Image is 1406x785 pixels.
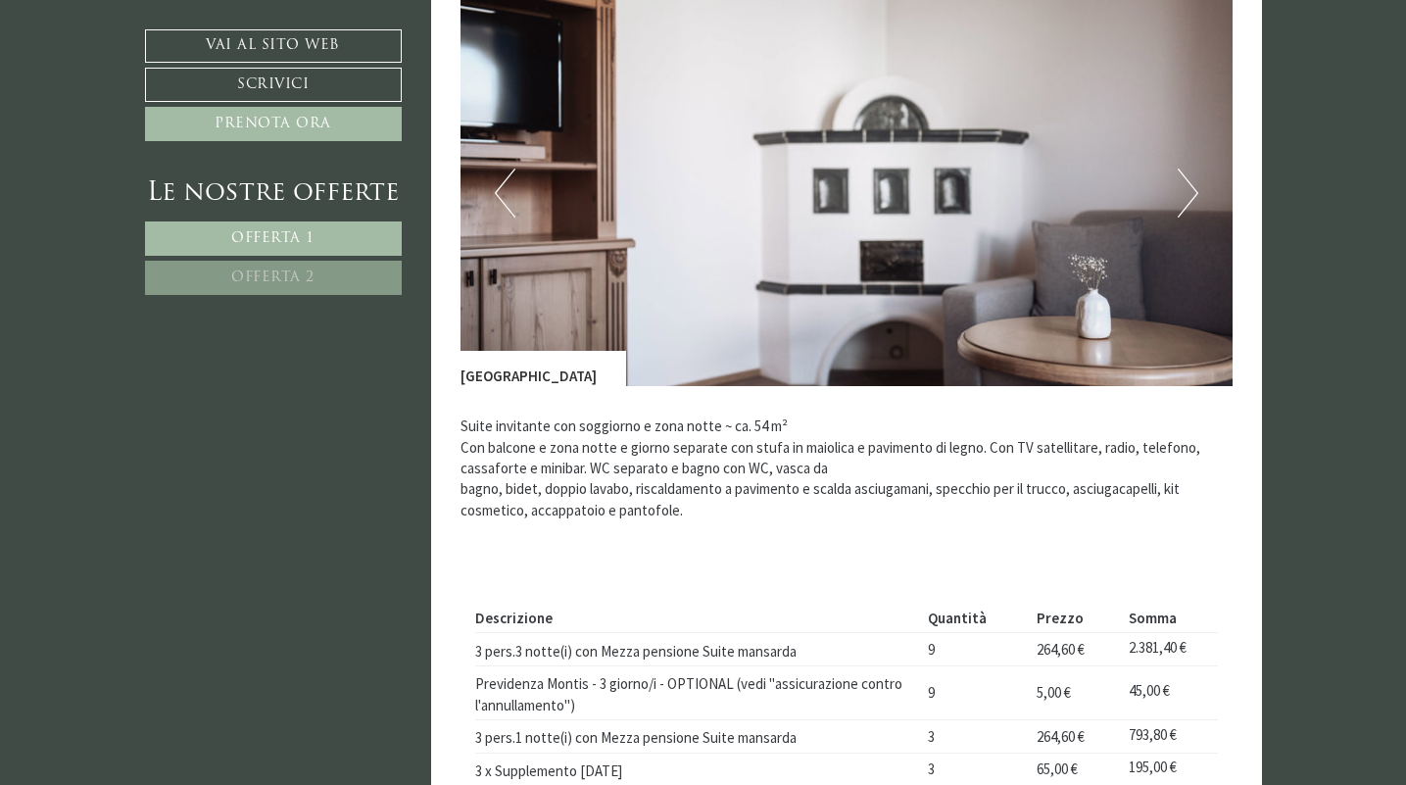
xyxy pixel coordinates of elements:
[1178,169,1198,218] button: Next
[475,665,921,719] td: Previdenza Montis - 3 giorno/i - OPTIONAL (vedi "assicurazione contro l'annullamento")
[1037,683,1071,702] span: 5,00 €
[1037,727,1085,746] span: 264,60 €
[145,68,402,102] a: Scrivici
[921,604,1030,632] th: Quantità
[231,270,315,285] span: Offerta 2
[29,56,260,71] div: Montis – Active Nature Spa
[231,231,315,246] span: Offerta 1
[1121,665,1217,719] td: 45,00 €
[1121,633,1217,666] td: 2.381,40 €
[1121,719,1217,753] td: 793,80 €
[29,91,260,104] small: 08:15
[461,416,1233,520] p: Suite invitante con soggiorno e zona notte ~ ca. 54 m² Con balcone e zona notte e giorno separate...
[461,351,626,386] div: [GEOGRAPHIC_DATA]
[15,52,269,108] div: Buon giorno, come possiamo aiutarla?
[145,175,402,212] div: Le nostre offerte
[921,665,1030,719] td: 9
[921,719,1030,753] td: 3
[337,15,436,46] div: mercoledì
[1121,604,1217,632] th: Somma
[1037,640,1085,659] span: 264,60 €
[475,604,921,632] th: Descrizione
[1029,604,1121,632] th: Prezzo
[145,107,402,141] a: Prenota ora
[495,169,515,218] button: Previous
[665,516,773,551] button: Invia
[921,633,1030,666] td: 9
[145,29,402,63] a: Vai al sito web
[475,719,921,753] td: 3 pers.1 notte(i) con Mezza pensione Suite mansarda
[1037,760,1078,778] span: 65,00 €
[475,633,921,666] td: 3 pers.3 notte(i) con Mezza pensione Suite mansarda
